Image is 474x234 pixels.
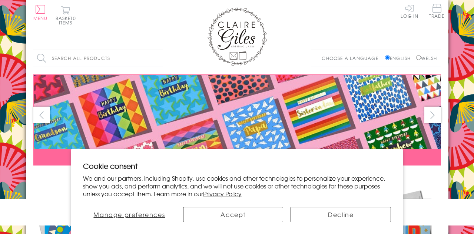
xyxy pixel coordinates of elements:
span: Menu [33,15,48,21]
button: Basket0 items [56,6,76,25]
button: Decline [291,207,391,222]
h2: Cookie consent [83,161,391,171]
a: Trade [429,4,445,20]
div: Carousel Pagination [33,171,441,183]
label: Welsh [416,55,437,61]
button: Accept [183,207,284,222]
span: Trade [429,4,445,18]
button: Menu [33,5,48,20]
span: 0 items [59,15,76,26]
button: prev [33,107,50,123]
input: Welsh [416,55,421,60]
input: Search all products [33,50,163,67]
button: Manage preferences [83,207,176,222]
input: Search [156,50,163,67]
input: English [385,55,390,60]
span: Manage preferences [93,210,165,219]
button: next [424,107,441,123]
label: English [385,55,414,61]
p: We and our partners, including Shopify, use cookies and other technologies to personalize your ex... [83,174,391,197]
img: Claire Giles Greetings Cards [208,7,267,66]
p: Choose a language: [322,55,384,61]
a: Log In [401,4,418,18]
a: Privacy Policy [203,189,242,198]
